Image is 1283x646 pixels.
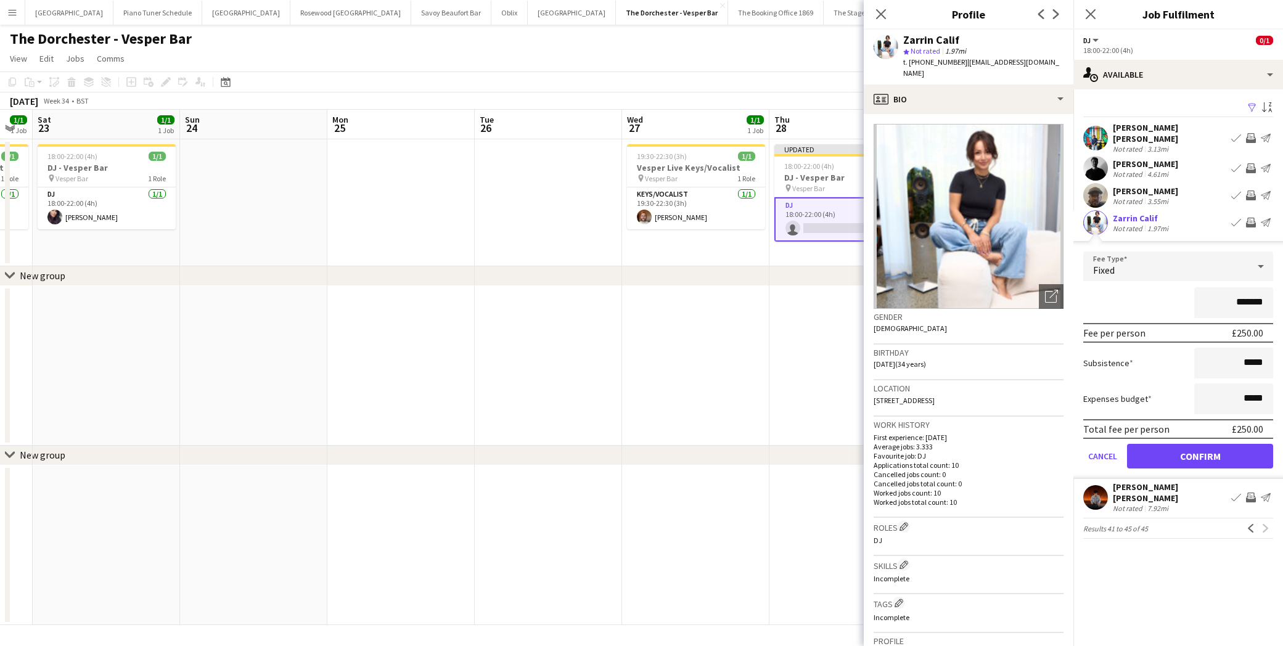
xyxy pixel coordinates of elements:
[290,1,411,25] button: Rosewood [GEOGRAPHIC_DATA]
[10,115,27,125] span: 1/1
[47,152,97,161] span: 18:00-22:00 (4h)
[911,46,940,55] span: Not rated
[774,172,912,183] h3: DJ - Vesper Bar
[874,347,1064,358] h3: Birthday
[1232,327,1263,339] div: £250.00
[411,1,491,25] button: Savoy Beaufort Bar
[39,53,54,64] span: Edit
[874,451,1064,460] p: Favourite job: DJ
[10,126,27,135] div: 1 Job
[1083,46,1273,55] div: 18:00-22:00 (4h)
[1083,524,1148,533] span: Results 41 to 45 of 45
[874,479,1064,488] p: Cancelled jobs total count: 0
[874,442,1064,451] p: Average jobs: 3.333
[10,53,27,64] span: View
[747,115,764,125] span: 1/1
[1113,170,1145,179] div: Not rated
[35,51,59,67] a: Edit
[1113,481,1226,504] div: [PERSON_NAME] [PERSON_NAME]
[1083,36,1101,45] button: DJ
[185,114,200,125] span: Sun
[824,1,875,25] button: The Stage
[1145,504,1171,513] div: 7.92mi
[874,470,1064,479] p: Cancelled jobs count: 0
[1113,158,1178,170] div: [PERSON_NAME]
[5,51,32,67] a: View
[478,121,494,135] span: 26
[1127,444,1273,468] button: Confirm
[627,114,643,125] span: Wed
[792,184,825,193] span: Vesper Bar
[1083,423,1170,435] div: Total fee per person
[1113,197,1145,206] div: Not rated
[1083,358,1133,369] label: Subsistence
[41,96,72,105] span: Week 34
[25,1,113,25] button: [GEOGRAPHIC_DATA]
[738,152,755,161] span: 1/1
[874,613,1064,622] p: Incomplete
[784,162,834,171] span: 18:00-22:00 (4h)
[864,6,1073,22] h3: Profile
[528,1,616,25] button: [GEOGRAPHIC_DATA]
[874,520,1064,533] h3: Roles
[183,121,200,135] span: 24
[943,46,969,55] span: 1.97mi
[627,144,765,229] app-job-card: 19:30-22:30 (3h)1/1Vesper Live Keys/Vocalist Vesper Bar1 RoleKeys/Vocalist1/119:30-22:30 (3h)[PER...
[627,187,765,229] app-card-role: Keys/Vocalist1/119:30-22:30 (3h)[PERSON_NAME]
[38,114,51,125] span: Sat
[10,95,38,107] div: [DATE]
[645,174,678,183] span: Vesper Bar
[874,383,1064,394] h3: Location
[113,1,202,25] button: Piano Tuner Schedule
[874,558,1064,571] h3: Skills
[1113,224,1145,233] div: Not rated
[1,152,18,161] span: 1/1
[627,162,765,173] h3: Vesper Live Keys/Vocalist
[38,144,176,229] div: 18:00-22:00 (4h)1/1DJ - Vesper Bar Vesper Bar1 RoleDJ1/118:00-22:00 (4h)[PERSON_NAME]
[874,359,926,369] span: [DATE] (34 years)
[774,144,912,242] app-job-card: Updated18:00-22:00 (4h)0/1DJ - Vesper Bar Vesper Bar1 RoleDJ0/118:00-22:00 (4h)
[874,488,1064,497] p: Worked jobs count: 10
[491,1,528,25] button: Oblix
[874,497,1064,507] p: Worked jobs total count: 10
[92,51,129,67] a: Comms
[774,144,912,154] div: Updated
[148,174,166,183] span: 1 Role
[774,197,912,242] app-card-role: DJ0/118:00-22:00 (4h)
[637,152,687,161] span: 19:30-22:30 (3h)
[874,311,1064,322] h3: Gender
[97,53,125,64] span: Comms
[874,460,1064,470] p: Applications total count: 10
[38,187,176,229] app-card-role: DJ1/118:00-22:00 (4h)[PERSON_NAME]
[202,1,290,25] button: [GEOGRAPHIC_DATA]
[874,396,935,405] span: [STREET_ADDRESS]
[864,84,1073,114] div: Bio
[1113,213,1171,224] div: Zarrin Calif
[1073,6,1283,22] h3: Job Fulfilment
[76,96,89,105] div: BST
[874,433,1064,442] p: First experience: [DATE]
[1,174,18,183] span: 1 Role
[874,419,1064,430] h3: Work history
[332,114,348,125] span: Mon
[61,51,89,67] a: Jobs
[774,114,790,125] span: Thu
[1083,444,1122,468] button: Cancel
[1232,423,1263,435] div: £250.00
[874,324,947,333] span: [DEMOGRAPHIC_DATA]
[1093,264,1115,276] span: Fixed
[1256,36,1273,45] span: 0/1
[1039,284,1064,309] div: Open photos pop-in
[157,115,174,125] span: 1/1
[480,114,494,125] span: Tue
[903,57,967,67] span: t. [PHONE_NUMBER]
[1145,224,1171,233] div: 1.97mi
[20,449,65,461] div: New group
[874,574,1064,583] p: Incomplete
[1073,60,1283,89] div: Available
[1145,197,1171,206] div: 3.55mi
[874,124,1064,309] img: Crew avatar or photo
[1145,170,1171,179] div: 4.61mi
